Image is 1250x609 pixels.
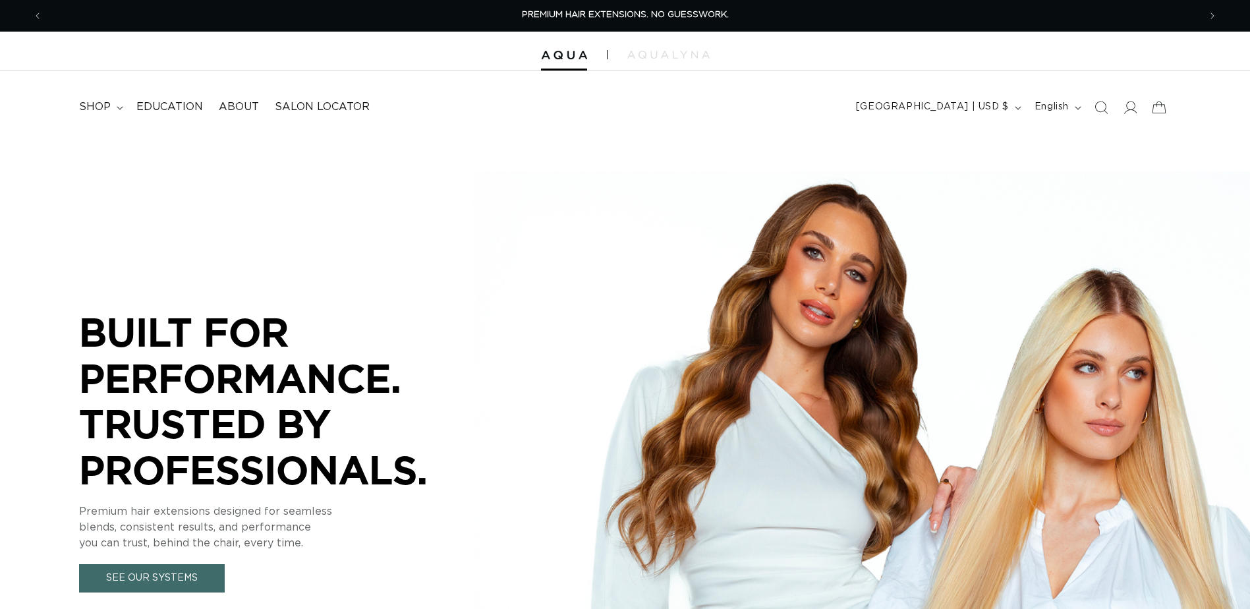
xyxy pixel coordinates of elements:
[211,92,267,122] a: About
[1035,100,1069,114] span: English
[627,51,710,59] img: aqualyna.com
[1087,93,1116,122] summary: Search
[79,564,225,593] a: See Our Systems
[79,100,111,114] span: shop
[128,92,211,122] a: Education
[23,3,52,28] button: Previous announcement
[71,92,128,122] summary: shop
[522,11,729,19] span: PREMIUM HAIR EXTENSIONS. NO GUESSWORK.
[267,92,378,122] a: Salon Locator
[848,95,1027,120] button: [GEOGRAPHIC_DATA] | USD $
[275,100,370,114] span: Salon Locator
[136,100,203,114] span: Education
[219,100,259,114] span: About
[79,309,474,492] p: BUILT FOR PERFORMANCE. TRUSTED BY PROFESSIONALS.
[1198,3,1227,28] button: Next announcement
[79,504,474,551] p: Premium hair extensions designed for seamless blends, consistent results, and performance you can...
[541,51,587,60] img: Aqua Hair Extensions
[1027,95,1087,120] button: English
[856,100,1009,114] span: [GEOGRAPHIC_DATA] | USD $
